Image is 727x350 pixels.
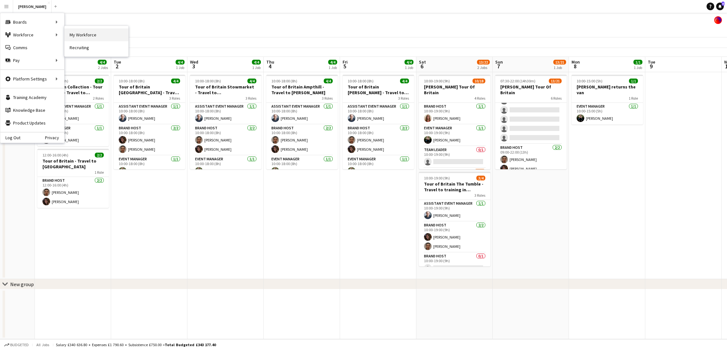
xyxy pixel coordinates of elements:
span: 5 [342,63,348,70]
div: New group [10,281,34,287]
span: 7 [494,63,503,70]
span: 10:00-15:00 (5h) [577,79,602,83]
app-job-card: 10:00-18:00 (8h)4/4Tour of Britain [PERSON_NAME] - Travel to The Tumble/[GEOGRAPHIC_DATA]3 RolesA... [343,75,414,169]
app-card-role: Event Manager1/110:00-18:00 (8h)[PERSON_NAME] [190,156,261,177]
span: Thu [266,59,274,65]
div: Workforce [0,28,64,41]
app-user-avatar: Tobin James [714,16,722,24]
span: 3 Roles [169,96,180,101]
span: 4/4 [98,60,107,65]
span: 13/21 [549,79,562,83]
span: 10:00-19:00 (9h) [424,176,450,180]
a: Comms [0,41,64,54]
span: 3 Roles [474,193,485,198]
span: 13/22 [477,60,490,65]
div: 1 Job [252,65,261,70]
span: Tue [114,59,121,65]
app-card-role: Brand Host0/110:00-19:00 (9h) [419,253,490,274]
h3: Tour of Britain [PERSON_NAME] - Travel to The Tumble/[GEOGRAPHIC_DATA] [343,84,414,95]
app-card-role: Event Manager1/110:00-18:00 (8h)[PERSON_NAME] [37,125,109,146]
span: 10:00-19:00 (9h) [424,79,450,83]
span: Budgeted [10,343,29,347]
app-card-role: Event Manager1/110:00-15:00 (5h)[PERSON_NAME] [572,103,643,125]
button: Budgeted [3,341,30,348]
app-card-role: Brand Host2/210:00-18:00 (8h)[PERSON_NAME][PERSON_NAME] [190,125,261,156]
span: Tue [648,59,655,65]
app-card-role: Event Manager1/110:00-19:00 (9h)[PERSON_NAME] [419,125,490,146]
div: 1 Job [329,65,337,70]
span: 10:00-18:00 (8h) [195,79,221,83]
app-job-card: 10:00-18:00 (8h)2/2Kit and Van Collection - Tour of Britain - Travel to [GEOGRAPHIC_DATA]2 RolesA... [37,75,109,146]
span: 3 Roles [246,96,256,101]
span: 5 [722,2,724,6]
app-card-role: Brand Host2/210:00-18:00 (8h)[PERSON_NAME][PERSON_NAME] [114,125,185,156]
span: 4/4 [247,79,256,83]
h3: [PERSON_NAME] Tour Of Britain [495,84,567,95]
h3: [PERSON_NAME] returns the van [572,84,643,95]
span: 2 [113,63,121,70]
span: 3 Roles [322,96,333,101]
app-card-role: Brand Host1/609:00-19:00 (10h)[PERSON_NAME] [495,76,567,144]
div: 10:00-19:00 (9h)3/4Tour of Britain The Tumble - Travel to training in [GEOGRAPHIC_DATA]3 RolesAss... [419,172,490,266]
span: 3 Roles [398,96,409,101]
div: 2 Jobs [477,65,489,70]
span: All jobs [35,342,50,347]
span: 4/4 [252,60,261,65]
span: 10:00-18:00 (8h) [348,79,374,83]
span: Total Budgeted £343 177.40 [165,342,216,347]
a: Privacy [45,135,64,140]
app-card-role: Assistant Event Manager1/110:00-18:00 (8h)[PERSON_NAME] [266,103,338,125]
app-card-role: Brand Host8/15 [419,168,490,319]
span: 2/2 [95,153,104,157]
app-card-role: Event Manager1/110:00-18:00 (8h)[PERSON_NAME] [266,156,338,177]
div: 2 Jobs [98,65,108,70]
div: Pay [0,54,64,67]
app-card-role: Event Manager1/110:00-18:00 (8h)[PERSON_NAME] [343,156,414,177]
span: 1/1 [629,79,638,83]
span: Sat [419,59,426,65]
span: 4/4 [400,79,409,83]
span: 4/4 [328,60,337,65]
h3: [PERSON_NAME] Tour Of Britain [419,84,490,95]
app-card-role: Assistant Event Manager1/110:00-18:00 (8h)[PERSON_NAME] [114,103,185,125]
div: 10:00-18:00 (8h)4/4Tour of Britain [GEOGRAPHIC_DATA] - Travel to [GEOGRAPHIC_DATA]3 RolesAssistan... [114,75,185,169]
app-card-role: Assistant Event Manager1/110:00-18:00 (8h)[PERSON_NAME] [343,103,414,125]
span: 6 Roles [551,96,562,101]
span: Mon [572,59,580,65]
div: 1 Job [634,65,642,70]
app-card-role: Assistant Event Manager1/110:00-18:00 (8h)[PERSON_NAME] [37,103,109,125]
app-card-role: Brand Host2/209:00-22:00 (13h)[PERSON_NAME][PERSON_NAME] [495,144,567,175]
span: 4/4 [171,79,180,83]
span: 4 [265,63,274,70]
span: 4/4 [405,60,413,65]
h3: Tour of Britain The Tumble - Travel to training in [GEOGRAPHIC_DATA] [419,181,490,193]
a: Training Academy [0,91,64,104]
span: 10/18 [473,79,485,83]
span: 2 Roles [93,96,104,101]
span: 3/4 [476,176,485,180]
div: Boards [0,16,64,28]
span: 4/4 [176,60,185,65]
span: Sun [495,59,503,65]
div: 1 Job [176,65,184,70]
a: Log Out [0,135,20,140]
app-job-card: 10:00-18:00 (8h)4/4Tour of Britain Stowmarket - Travel to [GEOGRAPHIC_DATA]3 RolesAssistant Event... [190,75,261,169]
app-card-role: Brand Host1/110:00-19:00 (9h)[PERSON_NAME] [419,103,490,125]
h3: Tour of Britain Stowmarket - Travel to [GEOGRAPHIC_DATA] [190,84,261,95]
app-job-card: 12:00-16:00 (4h)2/2Tour of Britain - Travel to [GEOGRAPHIC_DATA]1 RoleBrand Host2/212:00-16:00 (4... [37,149,109,208]
span: 12:00-16:00 (4h) [42,153,68,157]
span: 4/4 [324,79,333,83]
app-job-card: 10:00-19:00 (9h)10/18[PERSON_NAME] Tour Of Britain4 RolesBrand Host1/110:00-19:00 (9h)[PERSON_NAM... [419,75,490,169]
h3: Tour of Britain [GEOGRAPHIC_DATA] - Travel to [GEOGRAPHIC_DATA] [114,84,185,95]
app-job-card: 07:30-22:00 (14h30m)13/21[PERSON_NAME] Tour Of Britain6 RolesBrand Host1/609:00-19:00 (10h)[PERSO... [495,75,567,169]
app-job-card: 10:00-18:00 (8h)4/4Tour of Britain Ampthill - Travel to [PERSON_NAME]3 RolesAssistant Event Manag... [266,75,338,169]
app-card-role: Brand Host2/210:00-18:00 (8h)[PERSON_NAME][PERSON_NAME] [266,125,338,156]
div: 1 Job [405,65,413,70]
a: My Workforce [64,28,128,41]
h3: Tour of Britain Ampthill - Travel to [PERSON_NAME] [266,84,338,95]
